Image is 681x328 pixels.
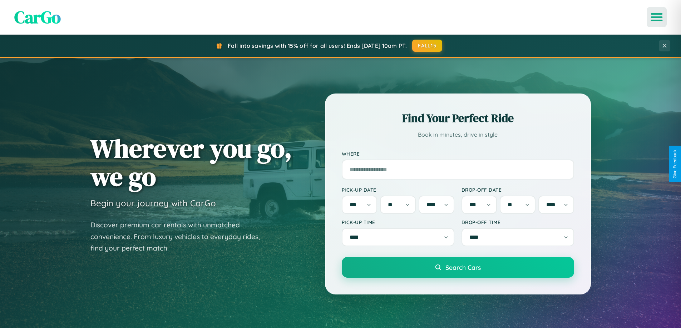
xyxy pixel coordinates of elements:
[672,150,677,178] div: Give Feedback
[342,219,454,225] label: Pick-up Time
[342,151,574,157] label: Where
[90,198,216,208] h3: Begin your journey with CarGo
[342,187,454,193] label: Pick-up Date
[342,130,574,140] p: Book in minutes, drive in style
[647,7,667,27] button: Open menu
[445,263,481,271] span: Search Cars
[462,219,574,225] label: Drop-off Time
[14,5,61,29] span: CarGo
[462,187,574,193] label: Drop-off Date
[412,40,442,52] button: FALL15
[90,219,269,254] p: Discover premium car rentals with unmatched convenience. From luxury vehicles to everyday rides, ...
[90,134,292,191] h1: Wherever you go, we go
[228,42,407,49] span: Fall into savings with 15% off for all users! Ends [DATE] 10am PT.
[342,110,574,126] h2: Find Your Perfect Ride
[342,257,574,278] button: Search Cars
